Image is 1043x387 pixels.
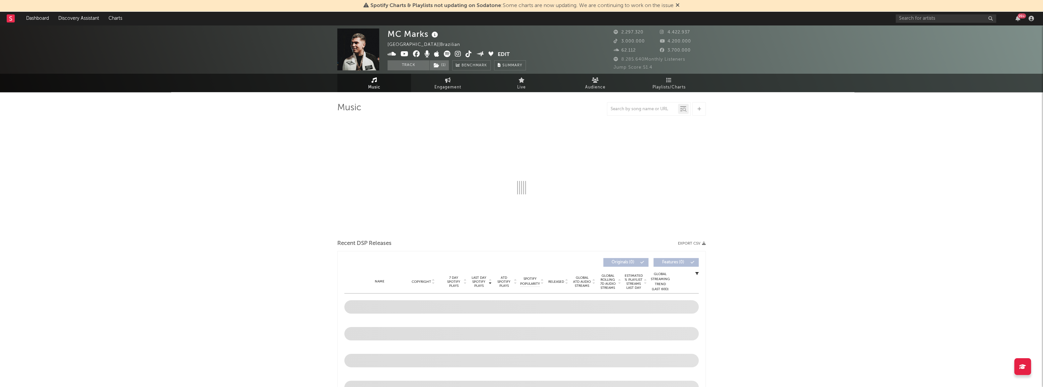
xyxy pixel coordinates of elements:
span: Recent DSP Releases [337,240,392,248]
div: MC Marks [388,28,440,40]
span: Global ATD Audio Streams [573,276,591,288]
span: Estimated % Playlist Streams Last Day [624,274,643,290]
input: Search for artists [896,14,996,23]
span: Originals ( 0 ) [608,260,638,264]
span: 62.112 [614,48,636,53]
button: Track [388,60,429,70]
span: Engagement [434,83,461,91]
span: ATD Spotify Plays [495,276,513,288]
button: Originals(0) [603,258,648,267]
span: Summary [502,64,522,67]
span: Global Rolling 7D Audio Streams [599,274,617,290]
span: Last Day Spotify Plays [470,276,488,288]
span: Copyright [411,280,431,284]
span: Audience [585,83,606,91]
a: Music [337,74,411,92]
button: Summary [494,60,526,70]
div: [GEOGRAPHIC_DATA] | Brazilian [388,41,468,49]
a: Dashboard [21,12,54,25]
span: ( 1 ) [429,60,449,70]
span: 3.700.000 [660,48,691,53]
button: Features(0) [653,258,699,267]
a: Discovery Assistant [54,12,104,25]
a: Engagement [411,74,485,92]
div: 99 + [1018,13,1026,18]
span: Benchmark [462,62,487,70]
span: Playlists/Charts [652,83,686,91]
span: Music [368,83,380,91]
button: 99+ [1016,16,1020,21]
span: 7 Day Spotify Plays [445,276,463,288]
button: (1) [430,60,449,70]
a: Playlists/Charts [632,74,706,92]
span: 4.422.937 [660,30,690,35]
a: Audience [558,74,632,92]
a: Benchmark [452,60,491,70]
span: 8.285.640 Monthly Listeners [614,57,685,62]
span: Spotify Charts & Playlists not updating on Sodatone [370,3,501,8]
span: Jump Score: 51.4 [614,65,652,70]
button: Export CSV [678,242,706,246]
span: Spotify Popularity [520,276,540,286]
button: Edit [498,51,510,59]
a: Live [485,74,558,92]
span: : Some charts are now updating. We are continuing to work on the issue [370,3,674,8]
span: 3.000.000 [614,39,645,44]
input: Search by song name or URL [607,107,678,112]
div: Name [358,279,402,284]
span: Dismiss [676,3,680,8]
span: Features ( 0 ) [658,260,689,264]
div: Global Streaming Trend (Last 60D) [650,272,670,292]
a: Charts [104,12,127,25]
span: 2.297.320 [614,30,643,35]
span: Live [517,83,526,91]
span: 4.200.000 [660,39,691,44]
span: Released [548,280,564,284]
